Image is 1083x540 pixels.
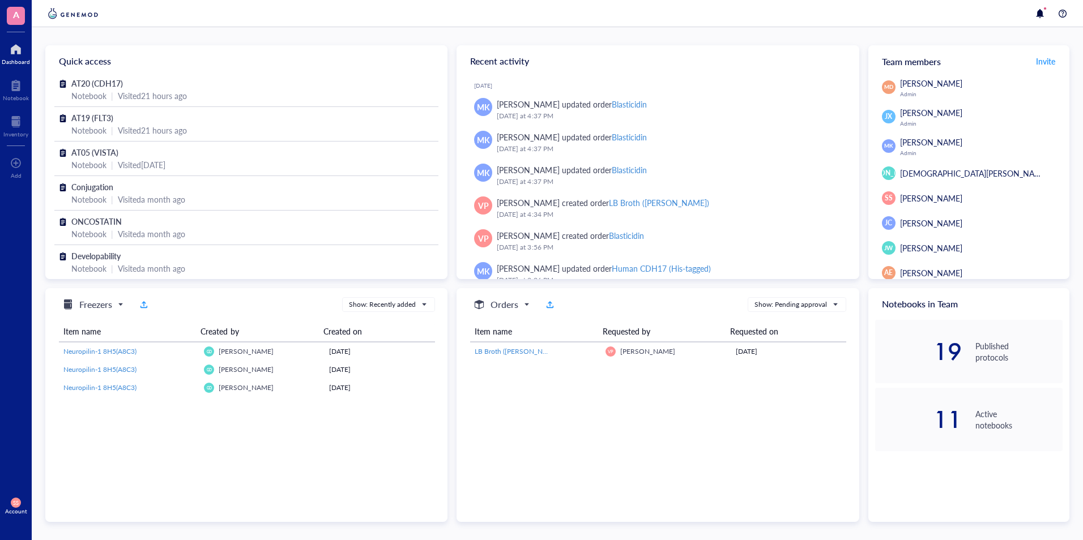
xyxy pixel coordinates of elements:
[71,147,118,158] span: AT05 (VISTA)
[13,500,18,506] span: SS
[885,218,892,228] span: JC
[118,158,165,171] div: Visited [DATE]
[861,168,916,178] span: [PERSON_NAME]
[900,149,1063,156] div: Admin
[900,267,962,278] span: [PERSON_NAME]
[71,228,106,240] div: Notebook
[497,196,709,209] div: [PERSON_NAME] created order
[111,228,113,240] div: |
[63,346,137,356] span: Neuropilin-1 8H5(A8C3)
[118,89,187,102] div: Visited 21 hours ago
[118,262,185,275] div: Visited a month ago
[63,346,195,357] a: Neuropilin-1 8H5(A8C3)
[875,410,962,428] div: 11
[598,321,726,342] th: Requested by
[900,91,1063,97] div: Admin
[3,131,28,138] div: Inventory
[885,112,892,122] span: JX
[900,78,962,89] span: [PERSON_NAME]
[206,367,212,372] span: GD
[497,131,646,143] div: [PERSON_NAME] updated order
[900,120,1063,127] div: Admin
[5,508,27,515] div: Account
[71,112,113,123] span: AT19 (FLT3)
[3,95,29,101] div: Notebook
[900,217,962,229] span: [PERSON_NAME]
[466,192,850,225] a: VP[PERSON_NAME] created orderLB Broth ([PERSON_NAME])[DATE] at 4:34 PM
[71,216,122,227] span: ONCOSTATIN
[497,229,643,242] div: [PERSON_NAME] created order
[11,172,22,179] div: Add
[63,365,195,375] a: Neuropilin-1 8H5(A8C3)
[3,76,29,101] a: Notebook
[219,383,274,392] span: [PERSON_NAME]
[2,40,30,65] a: Dashboard
[497,98,646,110] div: [PERSON_NAME] updated order
[900,107,962,118] span: [PERSON_NAME]
[975,340,1063,363] div: Published protocols
[219,346,274,356] span: [PERSON_NAME]
[71,193,106,205] div: Notebook
[466,126,850,159] a: MK[PERSON_NAME] updated orderBlasticidin[DATE] at 4:37 PM
[900,136,962,148] span: [PERSON_NAME]
[608,349,613,354] span: VP
[466,93,850,126] a: MK[PERSON_NAME] updated orderBlasticidin[DATE] at 4:37 PM
[118,228,185,240] div: Visited a month ago
[497,110,841,122] div: [DATE] at 4:37 PM
[736,346,842,357] div: [DATE]
[900,242,962,254] span: [PERSON_NAME]
[478,199,489,212] span: VP
[477,134,490,146] span: MK
[118,124,187,136] div: Visited 21 hours ago
[71,181,113,192] span: Conjugation
[71,158,106,171] div: Notebook
[497,209,841,220] div: [DATE] at 4:34 PM
[329,365,430,375] div: [DATE]
[349,299,416,310] div: Show: Recently added
[1036,55,1055,67] span: Invite
[71,124,106,136] div: Notebook
[1035,52,1056,70] a: Invite
[612,98,647,110] div: Blasticidin
[470,321,598,342] th: Item name
[609,230,644,241] div: Blasticidin
[868,288,1069,320] div: Notebooks in Team
[900,168,1048,179] span: [DEMOGRAPHIC_DATA][PERSON_NAME]
[71,262,106,275] div: Notebook
[2,58,30,65] div: Dashboard
[466,258,850,290] a: MK[PERSON_NAME] updated orderHuman CDH17 (His-tagged)[DATE] at 2:36 PM
[63,383,195,393] a: Neuropilin-1 8H5(A8C3)
[497,164,646,176] div: [PERSON_NAME] updated order
[111,158,113,171] div: |
[329,346,430,357] div: [DATE]
[475,346,596,357] a: LB Broth ([PERSON_NAME])
[868,45,1069,77] div: Team members
[884,243,893,252] span: JW
[71,250,121,262] span: Developability
[457,45,859,77] div: Recent activity
[71,78,123,89] span: AT20 (CDH17)
[612,164,647,175] div: Blasticidin
[59,321,196,342] th: Item name
[79,298,112,311] h5: Freezers
[754,299,827,310] div: Show: Pending approval
[45,7,101,20] img: genemod-logo
[206,349,212,354] span: GD
[497,242,841,253] div: [DATE] at 3:56 PM
[111,193,113,205] div: |
[319,321,427,342] th: Created on
[329,383,430,393] div: [DATE]
[111,124,113,136] div: |
[884,83,893,91] span: MD
[3,113,28,138] a: Inventory
[609,197,709,208] div: LB Broth ([PERSON_NAME])
[63,365,137,374] span: Neuropilin-1 8H5(A8C3)
[478,232,489,245] span: VP
[45,45,447,77] div: Quick access
[13,7,19,22] span: A
[475,346,561,356] span: LB Broth ([PERSON_NAME])
[612,131,647,143] div: Blasticidin
[466,225,850,258] a: VP[PERSON_NAME] created orderBlasticidin[DATE] at 3:56 PM
[620,346,675,356] span: [PERSON_NAME]
[497,143,841,155] div: [DATE] at 4:37 PM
